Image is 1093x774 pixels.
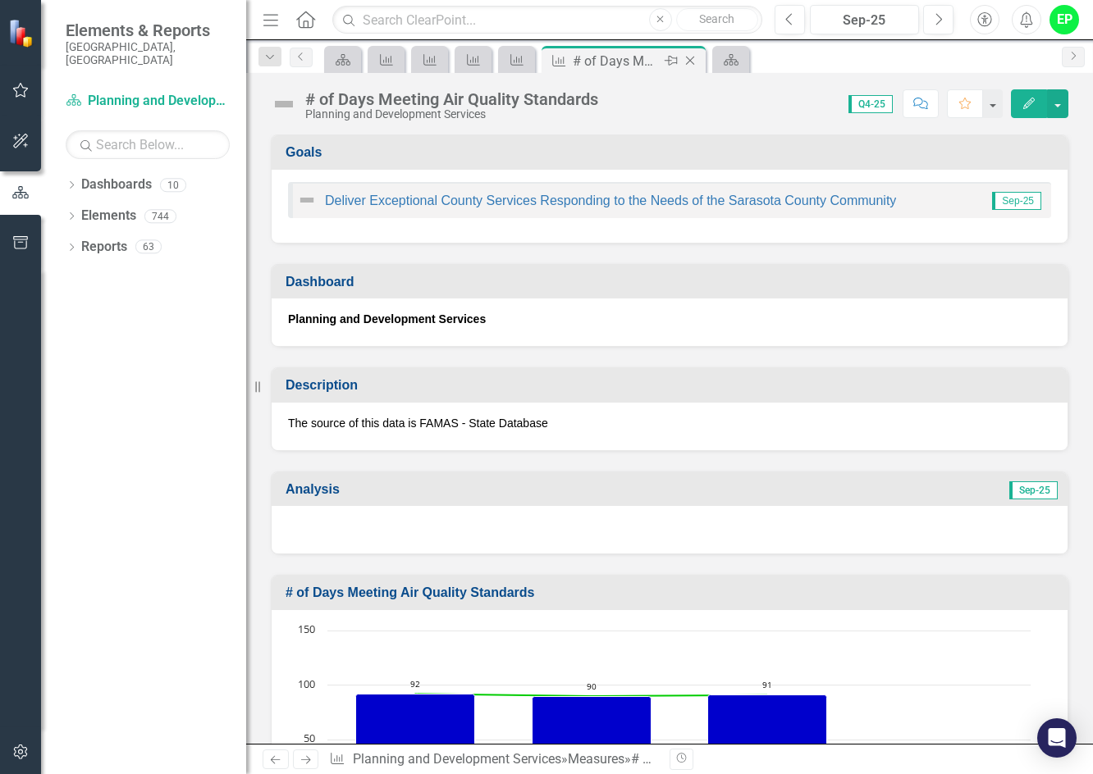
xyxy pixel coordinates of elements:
text: 50 [304,731,315,745]
a: Reports [81,238,127,257]
input: Search Below... [66,130,230,159]
text: 150 [298,621,315,636]
h3: Goals [286,145,1059,160]
button: EP [1050,5,1079,34]
div: # of Days Meeting Air Quality Standards [573,51,661,71]
text: 91 [762,679,772,690]
small: [GEOGRAPHIC_DATA], [GEOGRAPHIC_DATA] [66,40,230,67]
text: 90 [587,681,597,692]
div: # of Days Meeting Air Quality Standards [305,90,598,108]
a: Elements [81,207,136,225]
button: Search [676,8,758,31]
strong: Planning and Development Services [288,312,486,326]
div: # of Days Meeting Air Quality Standards [631,751,864,767]
a: Planning and Development Services [66,92,230,111]
a: Deliver Exceptional County Services Responding to the Needs of the Sarasota County Community [325,193,896,207]
span: Search [699,12,734,25]
text: 92 [410,678,420,690]
a: Planning and Development Services [353,751,561,767]
g: Target, series 2 of 2. Line with 4 data points. [413,690,771,699]
div: Planning and Development Services [305,108,598,121]
div: 10 [160,178,186,192]
div: » » [329,750,657,769]
text: 100 [298,676,315,691]
h3: # of Days Meeting Air Quality Standards [286,585,1059,600]
div: Sep-25 [816,11,913,30]
div: 63 [135,240,162,254]
span: Q4-25 [848,95,893,113]
a: Dashboards [81,175,152,194]
button: Sep-25 [810,5,919,34]
input: Search ClearPoint... [332,6,762,34]
p: The source of this data is FAMAS - State Database [288,415,1051,431]
div: 744 [144,209,176,223]
span: Sep-25 [1009,481,1058,499]
h3: Analysis [286,482,687,497]
div: Open Intercom Messenger [1037,718,1077,758]
img: Not Defined [271,91,297,117]
img: Not Defined [297,190,317,210]
h3: Dashboard [286,275,1059,289]
img: ClearPoint Strategy [8,19,37,48]
span: Sep-25 [992,192,1041,210]
h3: Description [286,378,1059,393]
span: Elements & Reports [66,20,230,40]
a: Measures [568,751,624,767]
